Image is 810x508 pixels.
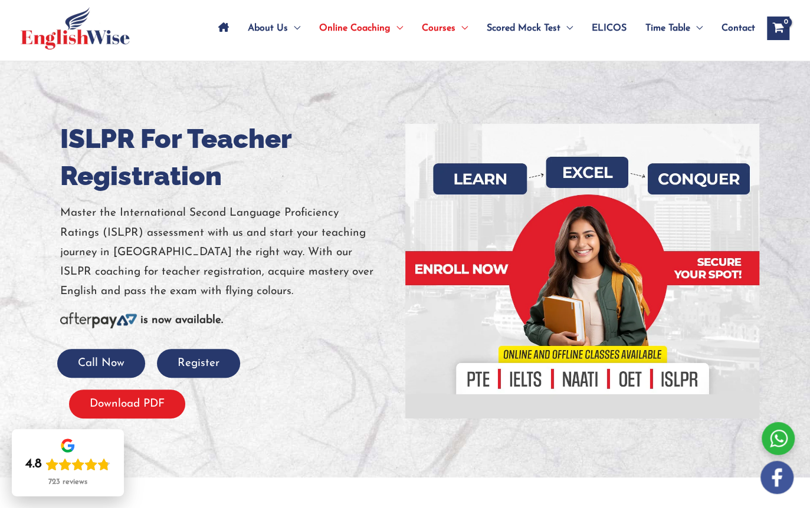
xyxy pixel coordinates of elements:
a: Online CoachingMenu Toggle [310,8,412,49]
h1: ISLPR For Teacher Registration [60,120,396,194]
span: Menu Toggle [288,8,300,49]
span: Time Table [645,8,690,49]
img: white-facebook.png [760,461,793,494]
span: ELICOS [592,8,627,49]
a: Scored Mock TestMenu Toggle [477,8,582,49]
span: Menu Toggle [690,8,703,49]
span: Scored Mock Test [487,8,560,49]
a: Contact [712,8,755,49]
button: Call Now [57,349,145,378]
span: Contact [722,8,755,49]
span: Online Coaching [319,8,391,49]
nav: Site Navigation: Main Menu [209,8,755,49]
a: Download PDF [69,398,185,410]
b: is now available. [140,315,223,326]
a: ELICOS [582,8,636,49]
div: 723 reviews [48,477,87,487]
div: Rating: 4.8 out of 5 [25,456,110,473]
span: Menu Toggle [560,8,573,49]
a: About UsMenu Toggle [238,8,310,49]
a: Time TableMenu Toggle [636,8,712,49]
span: Menu Toggle [455,8,468,49]
img: cropped-ew-logo [21,7,130,50]
span: About Us [248,8,288,49]
img: Afterpay-Logo [60,312,137,328]
div: 4.8 [25,456,42,473]
span: Courses [422,8,455,49]
a: Register [157,358,240,369]
p: Master the International Second Language Proficiency Ratings (ISLPR) assessment with us and start... [60,203,396,301]
a: CoursesMenu Toggle [412,8,477,49]
a: View Shopping Cart, empty [767,17,789,40]
span: Menu Toggle [391,8,403,49]
a: Call Now [57,358,145,369]
button: Register [157,349,240,378]
button: Download PDF [69,390,185,418]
